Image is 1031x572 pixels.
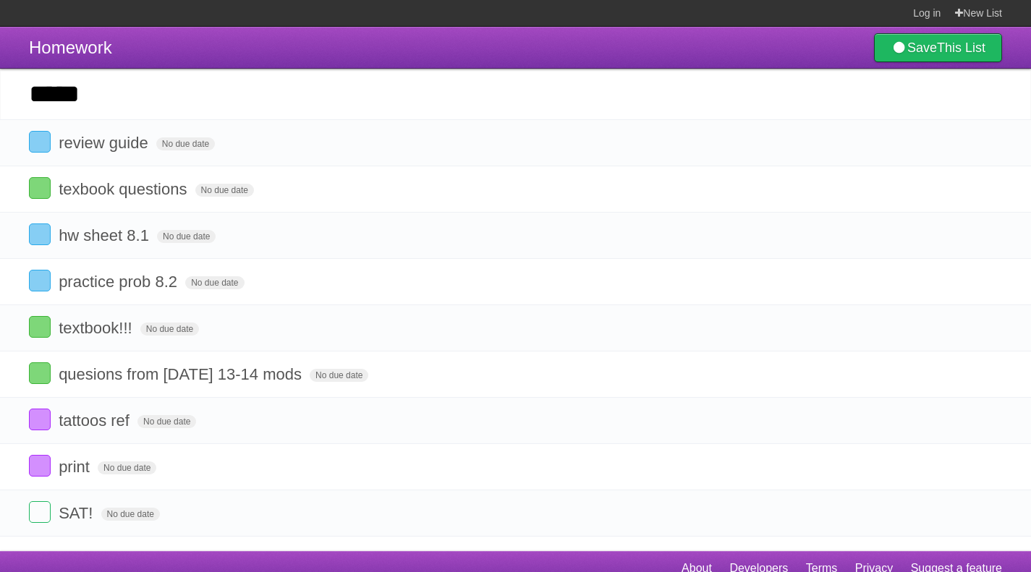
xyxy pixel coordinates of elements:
[29,270,51,291] label: Done
[101,508,160,521] span: No due date
[29,223,51,245] label: Done
[310,369,368,382] span: No due date
[59,319,136,337] span: textbook!!!
[137,415,196,428] span: No due date
[140,323,199,336] span: No due date
[59,180,190,198] span: texbook questions
[874,33,1002,62] a: SaveThis List
[98,461,156,474] span: No due date
[156,137,215,150] span: No due date
[29,131,51,153] label: Done
[157,230,216,243] span: No due date
[29,177,51,199] label: Done
[59,411,133,430] span: tattoos ref
[29,316,51,338] label: Done
[29,409,51,430] label: Done
[185,276,244,289] span: No due date
[29,455,51,477] label: Done
[29,362,51,384] label: Done
[29,38,112,57] span: Homework
[59,458,93,476] span: print
[59,504,96,522] span: SAT!
[59,273,181,291] span: practice prob 8.2
[195,184,254,197] span: No due date
[59,134,152,152] span: review guide
[29,501,51,523] label: Done
[59,226,153,244] span: hw sheet 8.1
[59,365,305,383] span: quesions from [DATE] 13-14 mods
[937,40,985,55] b: This List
